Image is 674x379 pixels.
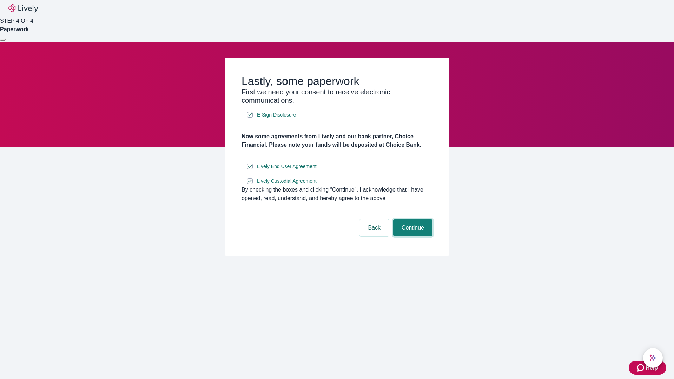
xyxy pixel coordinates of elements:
[256,177,318,186] a: e-sign disclosure document
[242,88,432,105] h3: First we need your consent to receive electronic communications.
[646,364,658,372] span: Help
[359,219,389,236] button: Back
[256,162,318,171] a: e-sign disclosure document
[393,219,432,236] button: Continue
[8,4,38,13] img: Lively
[637,364,646,372] svg: Zendesk support icon
[242,132,432,149] h4: Now some agreements from Lively and our bank partner, Choice Financial. Please note your funds wi...
[242,74,432,88] h2: Lastly, some paperwork
[649,354,656,361] svg: Lively AI Assistant
[257,163,317,170] span: Lively End User Agreement
[643,348,663,368] button: chat
[257,178,317,185] span: Lively Custodial Agreement
[629,361,666,375] button: Zendesk support iconHelp
[242,186,432,202] div: By checking the boxes and clicking “Continue", I acknowledge that I have opened, read, understand...
[257,111,296,119] span: E-Sign Disclosure
[256,111,297,119] a: e-sign disclosure document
